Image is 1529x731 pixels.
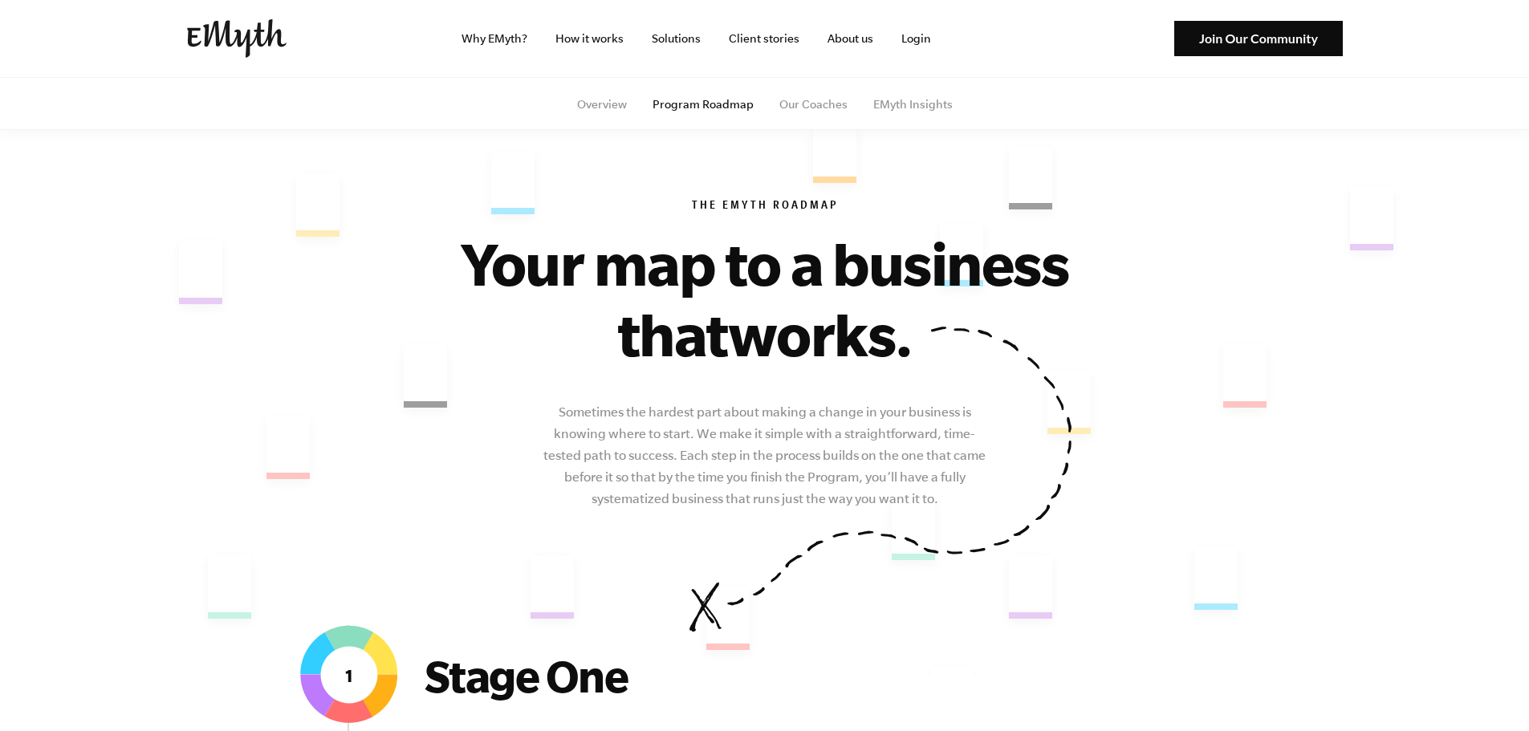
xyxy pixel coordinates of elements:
p: Sometimes the hardest part about making a change in your business is knowing where to start. We m... [541,401,989,510]
a: Our Coaches [779,98,848,111]
img: EMyth [187,19,287,58]
span: works. [728,300,913,368]
a: EMyth Insights [873,98,953,111]
h6: The EMyth Roadmap [277,199,1253,215]
h2: Stage One [425,650,746,701]
iframe: Chat Widget [1449,654,1529,731]
img: Join Our Community [1174,21,1343,57]
iframe: Embedded CTA [998,21,1166,56]
a: Program Roadmap [653,98,754,111]
a: Overview [577,98,627,111]
h1: Your map to a business that [412,228,1118,369]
